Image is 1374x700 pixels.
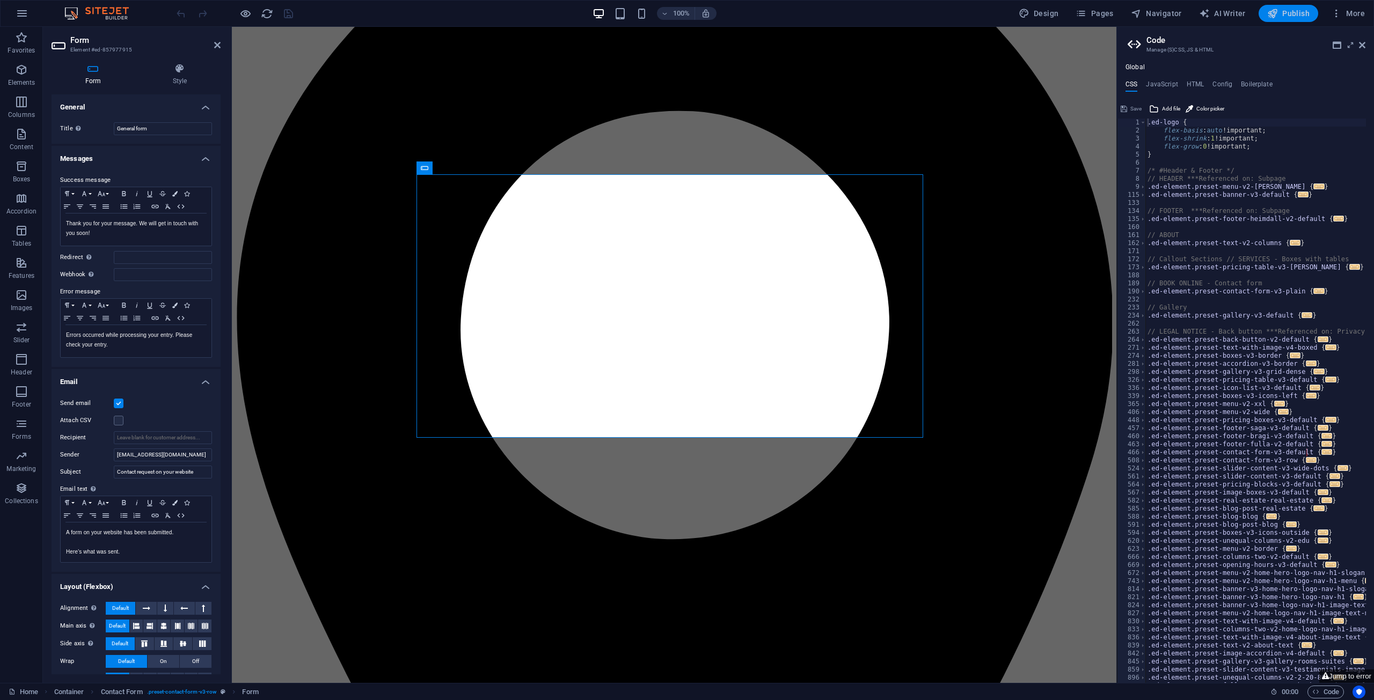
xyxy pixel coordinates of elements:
[106,655,147,668] button: Default
[1318,537,1328,543] span: ...
[260,7,273,20] button: reload
[169,299,181,312] button: Colors
[60,122,114,135] label: Title
[52,574,221,593] h4: Layout (Flexbox)
[61,496,78,509] button: Paragraph Format
[1117,151,1146,159] div: 5
[60,174,212,187] label: Success message
[60,602,106,615] label: Alignment
[86,312,99,325] button: Align Right
[1117,650,1146,658] div: 842
[1286,546,1297,551] span: ...
[60,268,114,281] label: Webhook
[1333,650,1344,656] span: ...
[1117,320,1146,328] div: 262
[118,496,130,509] button: Bold (Ctrl+B)
[1117,642,1146,650] div: 839
[99,509,112,522] button: Align Justify
[1117,545,1146,553] div: 623
[1333,618,1344,624] span: ...
[169,496,181,509] button: Colors
[1329,481,1340,487] span: ...
[149,509,162,522] button: Insert Link
[1117,271,1146,279] div: 188
[99,312,112,325] button: Align Justify
[52,146,221,165] h4: Messages
[101,686,143,698] span: Click to select. Double-click to edit
[1014,5,1063,22] button: Design
[148,655,179,668] button: On
[181,187,193,200] button: Icons
[1117,577,1146,585] div: 743
[60,414,114,427] label: Attach CSV
[1329,473,1340,479] span: ...
[1117,561,1146,569] div: 669
[1349,264,1360,270] span: ...
[1117,191,1146,199] div: 115
[1117,296,1146,304] div: 232
[60,466,114,478] label: Subject
[1146,35,1365,45] h2: Code
[60,655,106,668] label: Wrap
[657,7,695,20] button: 100%
[1117,489,1146,497] div: 567
[1127,5,1186,22] button: Navigator
[139,63,221,86] h4: Style
[1117,344,1146,352] div: 271
[1117,215,1146,223] div: 135
[1298,191,1309,197] span: ...
[1117,481,1146,489] div: 564
[118,312,130,325] button: Unordered List
[1314,505,1325,511] span: ...
[1117,288,1146,296] div: 190
[1321,441,1332,447] span: ...
[60,673,106,686] label: Fill
[1117,424,1146,432] div: 457
[70,45,199,55] h3: Element #ed-857977915
[1117,408,1146,416] div: 406
[1117,682,1146,690] div: 899
[1318,336,1328,342] span: ...
[114,466,212,478] input: Email subject...
[6,465,36,473] p: Marketing
[1117,674,1146,682] div: 896
[1117,585,1146,593] div: 814
[156,187,169,200] button: Strikethrough
[1310,385,1320,390] span: ...
[60,251,114,264] label: Redirect
[1117,537,1146,545] div: 620
[74,312,86,325] button: Align Center
[12,400,31,409] p: Footer
[1117,135,1146,143] div: 3
[8,78,35,87] p: Elements
[1314,288,1325,294] span: ...
[162,509,174,522] button: Clear Formatting
[1241,80,1273,92] h4: Boilerplate
[1353,658,1364,664] span: ...
[1267,8,1310,19] span: Publish
[169,187,181,200] button: Colors
[1266,513,1277,519] span: ...
[1302,642,1312,648] span: ...
[1117,473,1146,481] div: 561
[11,368,32,377] p: Header
[95,187,112,200] button: Font Size
[54,686,259,698] nav: breadcrumb
[8,110,35,119] p: Columns
[221,689,225,695] i: This element is a customizable preset
[78,299,95,312] button: Font Family
[1117,328,1146,336] div: 263
[1117,183,1146,191] div: 9
[1125,80,1137,92] h4: CSS
[1117,521,1146,529] div: 591
[1321,449,1332,455] span: ...
[1117,569,1146,577] div: 672
[112,602,129,615] span: Default
[160,655,167,668] span: On
[95,496,112,509] button: Font Size
[1318,554,1328,559] span: ...
[1117,392,1146,400] div: 339
[1117,416,1146,424] div: 448
[1327,5,1369,22] button: More
[1117,352,1146,360] div: 274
